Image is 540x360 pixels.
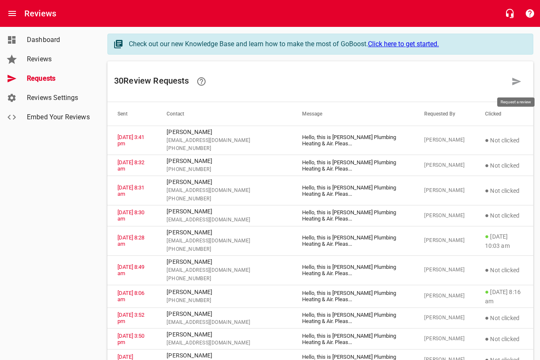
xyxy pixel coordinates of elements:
[475,102,533,126] th: Clicked
[292,102,414,126] th: Message
[485,265,523,275] p: Not clicked
[167,266,282,275] span: [EMAIL_ADDRESS][DOMAIN_NAME]
[424,136,464,145] span: [PERSON_NAME]
[424,212,464,220] span: [PERSON_NAME]
[292,205,414,226] td: Hello, this is [PERSON_NAME] Plumbing Heating & Air. Pleas ...
[485,335,489,343] span: ●
[117,312,144,324] a: [DATE] 3:52 pm
[114,71,506,92] h6: 30 Review Request s
[167,258,282,266] p: [PERSON_NAME]
[292,226,414,255] td: Hello, this is [PERSON_NAME] Plumbing Heating & Air. Pleas ...
[292,126,414,155] td: Hello, this is [PERSON_NAME] Plumbing Heating & Air. Pleas ...
[167,216,282,224] span: [EMAIL_ADDRESS][DOMAIN_NAME]
[485,288,489,296] span: ●
[485,210,523,221] p: Not clicked
[27,74,91,84] span: Requests
[27,35,91,45] span: Dashboard
[424,236,464,245] span: [PERSON_NAME]
[167,318,282,327] span: [EMAIL_ADDRESS][DOMAIN_NAME]
[167,145,282,153] span: [PHONE_NUMBER]
[167,297,282,305] span: [PHONE_NUMBER]
[485,161,489,169] span: ●
[117,234,144,247] a: [DATE] 8:28 am
[424,314,464,322] span: [PERSON_NAME]
[485,287,523,306] p: [DATE] 8:16 am
[129,39,524,49] div: Check out our new Knowledge Base and learn how to make the most of GoBoost.
[157,102,292,126] th: Contact
[485,231,523,250] p: [DATE] 10:03 am
[167,330,282,339] p: [PERSON_NAME]
[191,71,211,92] a: Learn how requesting reviews can improve your online presence
[485,232,489,240] span: ●
[292,176,414,205] td: Hello, this is [PERSON_NAME] Plumbing Heating & Air. Pleas ...
[117,264,144,276] a: [DATE] 8:49 am
[167,288,282,297] p: [PERSON_NAME]
[292,255,414,285] td: Hello, this is [PERSON_NAME] Plumbing Heating & Air. Pleas ...
[167,207,282,216] p: [PERSON_NAME]
[167,166,282,174] span: [PHONE_NUMBER]
[167,157,282,166] p: [PERSON_NAME]
[167,178,282,187] p: [PERSON_NAME]
[485,313,523,323] p: Not clicked
[167,128,282,137] p: [PERSON_NAME]
[167,339,282,347] span: [EMAIL_ADDRESS][DOMAIN_NAME]
[485,160,523,171] p: Not clicked
[117,134,144,147] a: [DATE] 3:41 pm
[167,310,282,318] p: [PERSON_NAME]
[107,102,157,126] th: Sent
[27,54,91,64] span: Reviews
[292,155,414,176] td: Hello, this is [PERSON_NAME] Plumbing Heating & Air. Pleas ...
[117,333,144,345] a: [DATE] 3:50 pm
[424,266,464,274] span: [PERSON_NAME]
[292,328,414,349] td: Hello, this is [PERSON_NAME] Plumbing Heating & Air. Pleas ...
[414,102,475,126] th: Requested By
[424,161,464,170] span: [PERSON_NAME]
[485,136,489,144] span: ●
[2,3,22,24] button: Open drawer
[485,135,523,145] p: Not clicked
[167,351,282,360] p: [PERSON_NAME]
[24,7,56,20] h6: Reviews
[27,93,91,103] span: Reviews Settings
[500,3,520,24] button: Live Chat
[424,292,464,300] span: [PERSON_NAME]
[167,237,282,245] span: [EMAIL_ADDRESS][DOMAIN_NAME]
[368,40,439,48] a: Click here to get started.
[167,187,282,195] span: [EMAIL_ADDRESS][DOMAIN_NAME]
[167,245,282,254] span: [PHONE_NUMBER]
[117,159,144,172] a: [DATE] 8:32 am
[485,186,523,196] p: Not clicked
[167,275,282,283] span: [PHONE_NUMBER]
[292,285,414,307] td: Hello, this is [PERSON_NAME] Plumbing Heating & Air. Pleas ...
[485,266,489,274] span: ●
[117,290,144,302] a: [DATE] 8:06 am
[424,335,464,343] span: [PERSON_NAME]
[292,307,414,328] td: Hello, this is [PERSON_NAME] Plumbing Heating & Air. Pleas ...
[520,3,540,24] button: Support Portal
[485,187,489,194] span: ●
[167,137,282,145] span: [EMAIL_ADDRESS][DOMAIN_NAME]
[485,334,523,344] p: Not clicked
[424,187,464,195] span: [PERSON_NAME]
[27,112,91,122] span: Embed Your Reviews
[485,211,489,219] span: ●
[485,314,489,322] span: ●
[167,228,282,237] p: [PERSON_NAME]
[117,209,144,222] a: [DATE] 8:30 am
[117,184,144,197] a: [DATE] 8:31 am
[167,195,282,203] span: [PHONE_NUMBER]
